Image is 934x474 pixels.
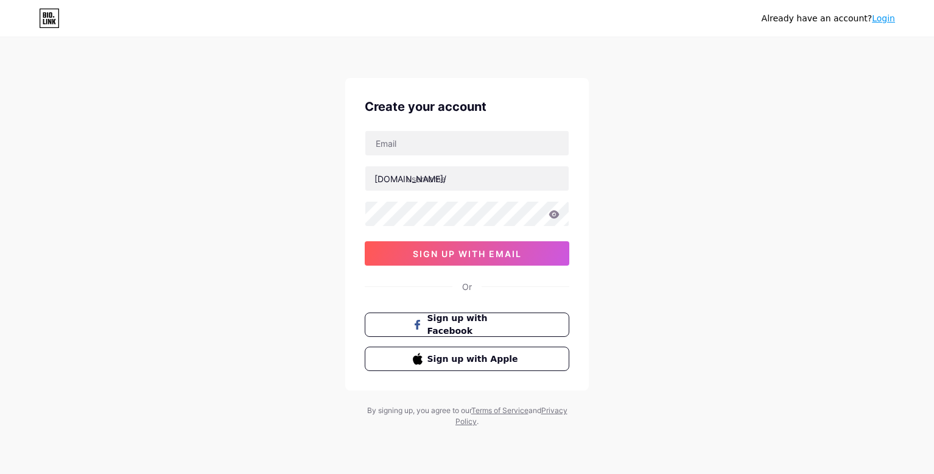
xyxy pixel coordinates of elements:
[365,166,569,191] input: username
[413,249,522,259] span: sign up with email
[363,405,571,427] div: By signing up, you agree to our and .
[471,406,528,415] a: Terms of Service
[365,347,569,371] button: Sign up with Apple
[427,353,522,366] span: Sign up with Apple
[365,131,569,155] input: Email
[365,241,569,266] button: sign up with email
[462,280,472,293] div: Or
[762,12,895,25] div: Already have an account?
[872,13,895,23] a: Login
[427,312,522,338] span: Sign up with Facebook
[365,313,569,337] button: Sign up with Facebook
[374,172,446,185] div: [DOMAIN_NAME]/
[365,97,569,116] div: Create your account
